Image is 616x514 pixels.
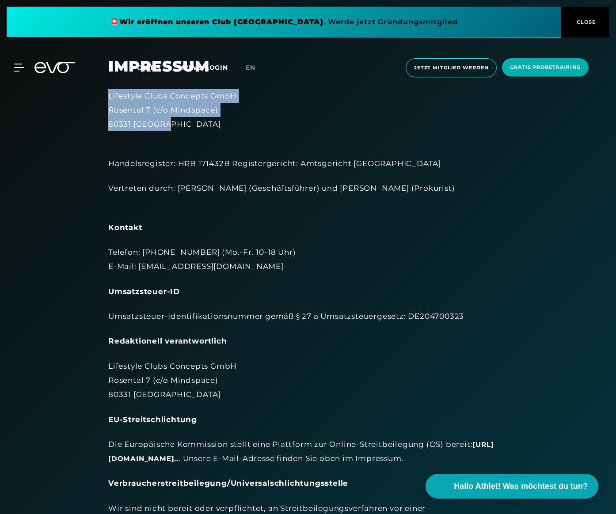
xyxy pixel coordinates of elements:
[108,437,508,466] div: Die Europäische Kommission stellt eine Plattform zur Online-Streitbeilegung (OS) bereit: . Unsere...
[499,58,591,77] a: Gratis Probetraining
[108,245,508,274] div: Telefon: [PHONE_NUMBER] (Mo.-Fr. 10-18 Uhr) E-Mail: [EMAIL_ADDRESS][DOMAIN_NAME]
[108,479,348,488] strong: Verbraucherstreitbeilegung/Universalschlichtungsstelle
[137,64,160,72] span: Clubs
[108,415,197,424] strong: EU-Streitschlichtung
[108,359,508,402] div: Lifestyle Clubs Concepts GmbH Rosental 7 (c/o Mindspace) 80331 [GEOGRAPHIC_DATA]
[178,64,228,72] a: MYEVO LOGIN
[137,63,178,72] a: Clubs
[454,480,588,492] span: Hallo Athlet! Was möchtest du tun?
[108,142,508,171] div: Handelsregister: HRB 171432B Registergericht: Amtsgericht [GEOGRAPHIC_DATA]
[510,64,581,71] span: Gratis Probetraining
[108,89,508,132] div: Lifestyle Clubs Concepts GmbH Rosental 7 (c/o Mindspace) 80331 [GEOGRAPHIC_DATA]
[108,181,508,210] div: Vertreten durch: [PERSON_NAME] (Geschäftsführer) und [PERSON_NAME] (Prokurist)
[403,58,499,77] a: Jetzt Mitglied werden
[108,336,227,345] strong: Redaktionell verantwortlich
[561,7,609,38] button: CLOSE
[246,63,266,73] a: en
[246,64,255,72] span: en
[426,474,598,499] button: Hallo Athlet! Was möchtest du tun?
[108,309,508,323] div: Umsatzsteuer-Identifikationsnummer gemäß § 27 a Umsatzsteuergesetz: DE204700323
[108,223,142,232] strong: Kontakt
[108,287,180,296] strong: Umsatzsteuer-ID
[414,64,488,72] span: Jetzt Mitglied werden
[574,18,596,26] span: CLOSE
